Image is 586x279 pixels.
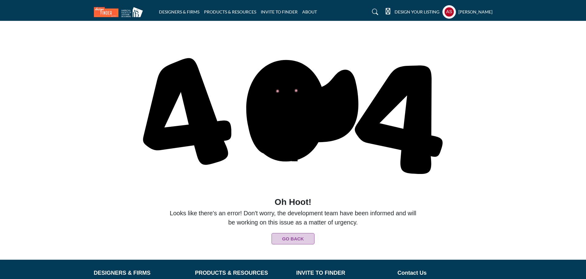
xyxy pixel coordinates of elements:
span: Oh Hoot! [168,196,418,209]
a: DESIGNERS & FIRMS [94,269,189,277]
button: Show hide supplier dropdown [442,5,456,19]
a: PRODUCTS & RESOURCES [195,269,290,277]
a: PRODUCTS & RESOURCES [204,9,256,14]
img: Site Logo [94,7,146,17]
button: Go Back [272,233,314,244]
a: DESIGNERS & FIRMS [159,9,199,14]
a: INVITE TO FINDER [296,269,391,277]
a: ABOUT [302,9,317,14]
h5: DESIGN YOUR LISTING [395,9,439,15]
a: INVITE TO FINDER [261,9,298,14]
h5: [PERSON_NAME] [458,9,492,15]
a: Contact Us [398,269,492,277]
a: Search [366,7,382,17]
div: DESIGN YOUR LISTING [386,8,439,16]
p: Looks like there's an error! Don't worry, the development team have been informed and will be wor... [168,196,418,227]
